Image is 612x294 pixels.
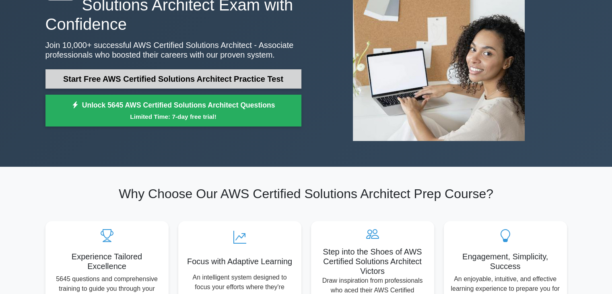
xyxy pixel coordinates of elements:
a: Unlock 5645 AWS Certified Solutions Architect QuestionsLimited Time: 7-day free trial! [45,95,301,127]
h2: Why Choose Our AWS Certified Solutions Architect Prep Course? [45,186,567,201]
p: Join 10,000+ successful AWS Certified Solutions Architect - Associate professionals who boosted t... [45,40,301,60]
h5: Engagement, Simplicity, Success [450,252,560,271]
small: Limited Time: 7-day free trial! [56,112,291,121]
h5: Experience Tailored Excellence [52,252,162,271]
a: Start Free AWS Certified Solutions Architect Practice Test [45,69,301,89]
h5: Step into the Shoes of AWS Certified Solutions Architect Victors [317,247,428,276]
h5: Focus with Adaptive Learning [185,257,295,266]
